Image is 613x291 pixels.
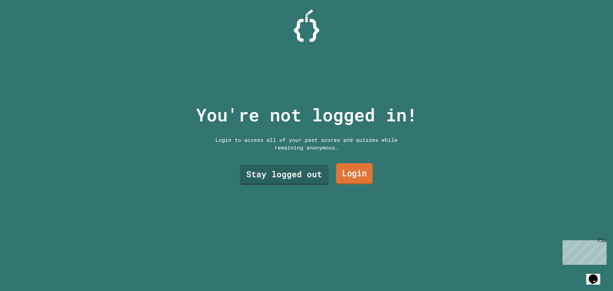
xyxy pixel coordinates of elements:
iframe: chat widget [586,265,607,285]
img: Logo.svg [294,10,319,42]
div: Login to access all of your past scores and quizzes while remaining anonymous. [211,136,402,151]
p: You're not logged in! [196,102,417,128]
a: Login [336,163,373,184]
div: Chat with us now!Close [3,3,44,41]
a: Stay logged out [240,165,328,185]
iframe: chat widget [560,238,607,265]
